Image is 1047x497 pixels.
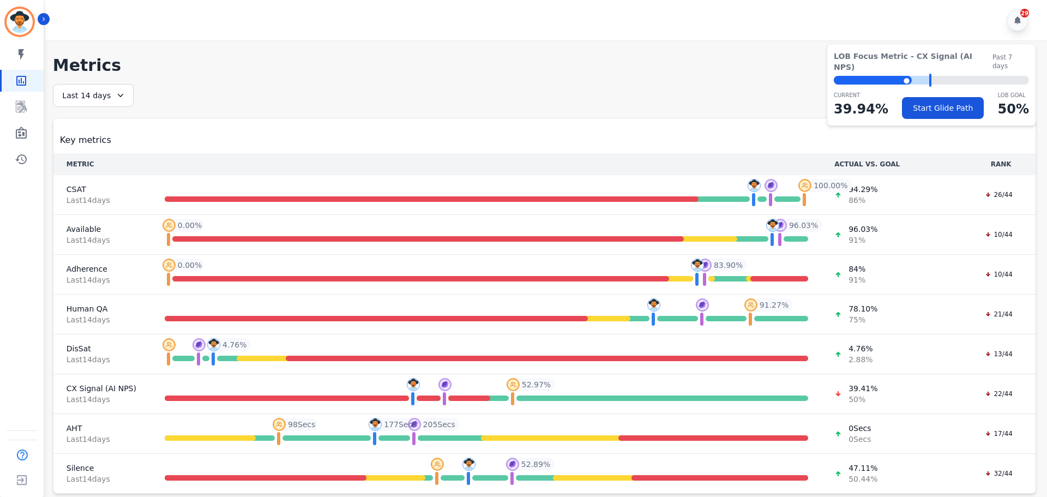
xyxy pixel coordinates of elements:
[849,264,865,274] span: 84 %
[966,153,1036,175] th: RANK
[834,91,888,99] p: CURRENT
[67,474,139,484] span: Last 14 day s
[163,219,176,232] img: profile-pic
[507,378,520,391] img: profile-pic
[163,338,176,351] img: profile-pic
[789,220,818,231] span: 96.03 %
[760,300,789,310] span: 91.27 %
[67,383,139,394] span: CX Signal (AI NPS)
[849,235,877,245] span: 91 %
[714,260,743,271] span: 83.90 %
[222,339,246,350] span: 4.76 %
[849,224,877,235] span: 96.03 %
[748,179,761,192] img: profile-pic
[431,458,444,471] img: profile-pic
[67,264,139,274] span: Adherence
[979,189,1018,200] div: 26/44
[67,423,139,434] span: AHT
[979,349,1018,360] div: 13/44
[849,274,865,285] span: 91 %
[53,56,1036,75] h1: Metrics
[849,463,877,474] span: 47.11 %
[774,219,787,232] img: profile-pic
[438,378,452,391] img: profile-pic
[849,383,877,394] span: 39.41 %
[798,179,811,192] img: profile-pic
[992,53,1029,70] span: Past 7 days
[765,179,778,192] img: profile-pic
[67,224,139,235] span: Available
[67,394,139,405] span: Last 14 day s
[462,458,476,471] img: profile-pic
[521,459,550,470] span: 52.89 %
[849,195,877,206] span: 86 %
[178,260,202,271] span: 0.00 %
[67,354,139,365] span: Last 14 day s
[849,314,877,325] span: 75 %
[163,259,176,272] img: profile-pic
[849,434,871,445] span: 0 Secs
[849,394,877,405] span: 50 %
[67,343,139,354] span: DisSat
[744,298,757,312] img: profile-pic
[384,419,416,430] span: 177 Secs
[979,269,1018,280] div: 10/44
[67,235,139,245] span: Last 14 day s
[696,298,709,312] img: profile-pic
[53,84,134,107] div: Last 14 days
[979,309,1018,320] div: 21/44
[821,153,966,175] th: ACTUAL VS. GOAL
[67,434,139,445] span: Last 14 day s
[979,468,1018,479] div: 32/44
[273,418,286,431] img: profile-pic
[67,274,139,285] span: Last 14 day s
[979,428,1018,439] div: 17/44
[998,99,1029,119] p: 50 %
[849,303,877,314] span: 78.10 %
[408,418,421,431] img: profile-pic
[849,474,877,484] span: 50.44 %
[647,298,660,312] img: profile-pic
[814,180,847,191] span: 100.00 %
[849,354,872,365] span: 2.88 %
[699,259,712,272] img: profile-pic
[423,419,455,430] span: 205 Secs
[522,379,551,390] span: 52.97 %
[369,418,382,431] img: profile-pic
[67,184,139,195] span: CSAT
[979,229,1018,240] div: 10/44
[288,419,315,430] span: 98 Secs
[67,463,139,474] span: Silence
[902,97,984,119] button: Start Glide Path
[849,423,871,434] span: 0 Secs
[1020,9,1029,17] div: 29
[834,51,992,73] span: LOB Focus Metric - CX Signal (AI NPS)
[178,220,202,231] span: 0.00 %
[53,153,152,175] th: METRIC
[7,9,33,35] img: Bordered avatar
[979,388,1018,399] div: 22/44
[834,76,912,85] div: ⬤
[67,303,139,314] span: Human QA
[207,338,220,351] img: profile-pic
[834,99,888,119] p: 39.94 %
[849,343,872,354] span: 4.76 %
[407,378,420,391] img: profile-pic
[67,314,139,325] span: Last 14 day s
[60,134,111,147] span: Key metrics
[192,338,206,351] img: profile-pic
[691,259,704,272] img: profile-pic
[766,219,779,232] img: profile-pic
[506,458,519,471] img: profile-pic
[67,195,139,206] span: Last 14 day s
[998,91,1029,99] p: LOB Goal
[849,184,877,195] span: 94.29 %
